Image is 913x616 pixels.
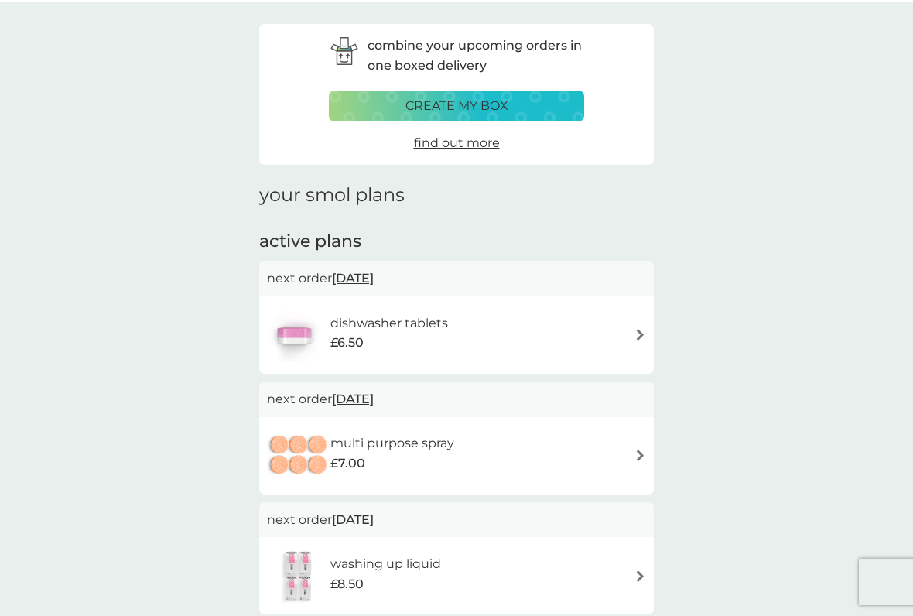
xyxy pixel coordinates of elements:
h6: washing up liquid [330,554,441,574]
p: combine your upcoming orders in one boxed delivery [368,36,584,75]
span: [DATE] [332,263,374,293]
img: arrow right [634,570,646,582]
span: [DATE] [332,384,374,414]
h2: active plans [259,230,654,254]
h1: your smol plans [259,184,654,207]
img: multi purpose spray [267,429,330,483]
img: arrow right [634,450,646,461]
span: [DATE] [332,505,374,535]
span: £6.50 [330,333,364,353]
p: create my box [405,96,508,116]
h6: dishwasher tablets [330,313,448,334]
span: £7.00 [330,453,365,474]
p: next order [267,389,646,409]
p: next order [267,510,646,530]
h6: multi purpose spray [330,433,454,453]
button: create my box [329,91,584,121]
p: next order [267,269,646,289]
a: find out more [414,133,500,153]
span: £8.50 [330,574,364,594]
img: arrow right [634,329,646,341]
img: washing up liquid [267,549,330,603]
span: find out more [414,135,500,150]
img: dishwasher tablets [267,308,321,362]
